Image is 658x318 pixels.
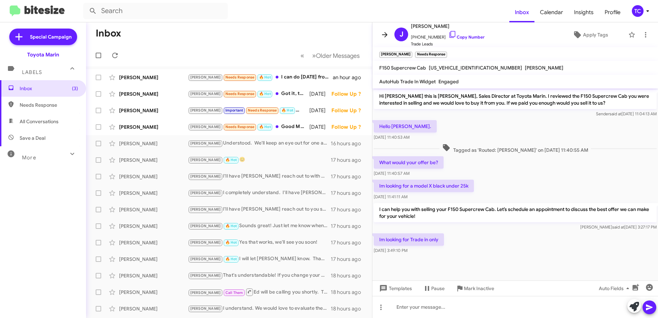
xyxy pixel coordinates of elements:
[316,52,360,60] span: Older Messages
[188,272,331,279] div: That's understandable! If you change your mind about selling the Honda in the future, feel free t...
[188,106,309,114] div: Maybe [DATE], brother
[400,29,403,40] span: J
[464,282,494,295] span: Mark Inactive
[374,171,410,176] span: [DATE] 11:40:57 AM
[450,282,500,295] button: Mark Inactive
[438,78,459,85] span: Engaged
[331,190,367,197] div: 17 hours ago
[188,305,331,312] div: I understand. We would love to evaluate the vehicle further. Would you be available to bring it i...
[569,2,599,22] a: Insights
[331,140,367,147] div: 16 hours ago
[188,222,331,230] div: Sounds great! Just let me know when you're ready to schedule your appointment for [DATE] afternoo...
[429,65,522,71] span: [US_VEHICLE_IDENTIFICATION_NUMBER]
[331,173,367,180] div: 17 hours ago
[331,206,367,213] div: 17 hours ago
[119,206,188,213] div: [PERSON_NAME]
[331,91,367,97] div: Follow Up ?
[308,49,364,63] button: Next
[632,5,644,17] div: TC
[374,203,657,222] p: I can help you with selling your F150 Supercrew Cab. Let’s schedule an appointment to discuss the...
[225,125,255,129] span: Needs Response
[411,22,485,30] span: [PERSON_NAME]
[331,256,367,263] div: 17 hours ago
[593,282,637,295] button: Auto Fields
[225,224,237,228] span: 🔥 Hot
[190,240,221,245] span: [PERSON_NAME]
[333,74,367,81] div: an hour ago
[331,272,367,279] div: 18 hours ago
[30,33,72,40] span: Special Campaign
[372,282,417,295] button: Templates
[190,75,221,79] span: [PERSON_NAME]
[379,52,412,58] small: [PERSON_NAME]
[411,30,485,41] span: [PHONE_NUMBER]
[20,102,78,108] span: Needs Response
[190,257,221,261] span: [PERSON_NAME]
[225,290,243,295] span: Call Them
[626,5,650,17] button: TC
[225,108,243,113] span: Important
[188,288,331,296] div: Ed will be calling you shortly. Thank you!
[190,273,221,278] span: [PERSON_NAME]
[72,85,78,92] span: (3)
[596,111,657,116] span: Sender [DATE] 11:04:13 AM
[374,194,407,199] span: [DATE] 11:41:11 AM
[331,157,367,163] div: 17 hours ago
[297,49,364,63] nav: Page navigation example
[188,255,331,263] div: I will let [PERSON_NAME] know. Thank you!
[379,78,436,85] span: AutoHub Trade In Widget
[331,124,367,130] div: Follow Up ?
[282,108,293,113] span: 🔥 Hot
[119,289,188,296] div: [PERSON_NAME]
[119,173,188,180] div: [PERSON_NAME]
[188,139,331,147] div: Understood. We'll keep an eye out for one and keep you posted. Thank you!
[331,305,367,312] div: 18 hours ago
[188,123,309,131] div: Good Morning [PERSON_NAME]. I was wondering if I could come in this morning to test drive one of ...
[190,207,221,212] span: [PERSON_NAME]
[555,29,625,41] button: Apply Tags
[119,74,188,81] div: [PERSON_NAME]
[599,2,626,22] span: Profile
[119,305,188,312] div: [PERSON_NAME]
[374,120,437,132] p: Hello [PERSON_NAME].
[119,190,188,197] div: [PERSON_NAME]
[225,158,237,162] span: 🔥 Hot
[190,125,221,129] span: [PERSON_NAME]
[96,28,121,39] h1: Inbox
[331,289,367,296] div: 18 hours ago
[331,223,367,230] div: 17 hours ago
[411,41,485,47] span: Trade Leads
[190,108,221,113] span: [PERSON_NAME]
[83,3,228,19] input: Search
[9,29,77,45] a: Special Campaign
[119,140,188,147] div: [PERSON_NAME]
[374,135,410,140] span: [DATE] 11:40:53 AM
[379,65,426,71] span: F150 Supercrew Cab
[415,52,447,58] small: Needs Response
[309,91,331,97] div: [DATE]
[22,155,36,161] span: More
[580,224,657,230] span: [PERSON_NAME] [DATE] 3:27:17 PM
[225,75,255,79] span: Needs Response
[374,233,444,246] p: Im looking for Trade in only
[259,125,271,129] span: 🔥 Hot
[119,124,188,130] div: [PERSON_NAME]
[612,224,624,230] span: said at
[417,282,450,295] button: Pause
[309,107,331,114] div: [DATE]
[374,180,474,192] p: Im looking for a model X black under 25k
[509,2,534,22] span: Inbox
[119,256,188,263] div: [PERSON_NAME]
[374,248,407,253] span: [DATE] 3:49:10 PM
[190,158,221,162] span: [PERSON_NAME]
[22,69,42,75] span: Labels
[190,191,221,195] span: [PERSON_NAME]
[188,189,331,197] div: I completely understand. I'll have [PERSON_NAME] reach out to you.
[525,65,563,71] span: [PERSON_NAME]
[190,174,221,179] span: [PERSON_NAME]
[188,205,331,213] div: I'll have [PERSON_NAME] reach out to you shortly. Thank you!
[190,224,221,228] span: [PERSON_NAME]
[583,29,608,41] span: Apply Tags
[378,282,412,295] span: Templates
